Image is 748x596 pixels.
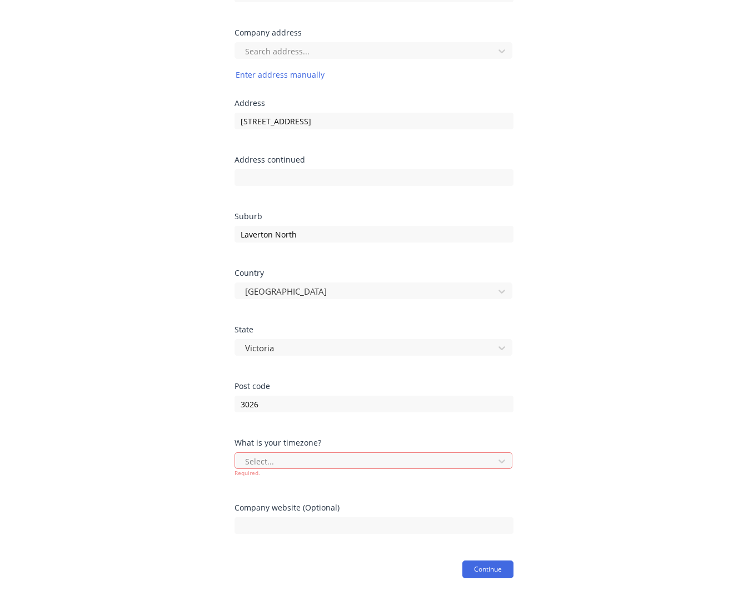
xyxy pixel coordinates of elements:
[235,213,513,220] div: Suburb
[235,156,513,164] div: Address continued
[235,269,513,277] div: Country
[235,469,513,477] div: Required.
[235,326,513,334] div: State
[235,504,513,512] div: Company website (Optional)
[235,29,513,37] div: Company address
[235,382,513,390] div: Post code
[235,68,326,82] button: Enter address manually
[462,560,513,578] button: Continue
[235,439,513,447] div: What is your timezone?
[235,99,513,107] div: Address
